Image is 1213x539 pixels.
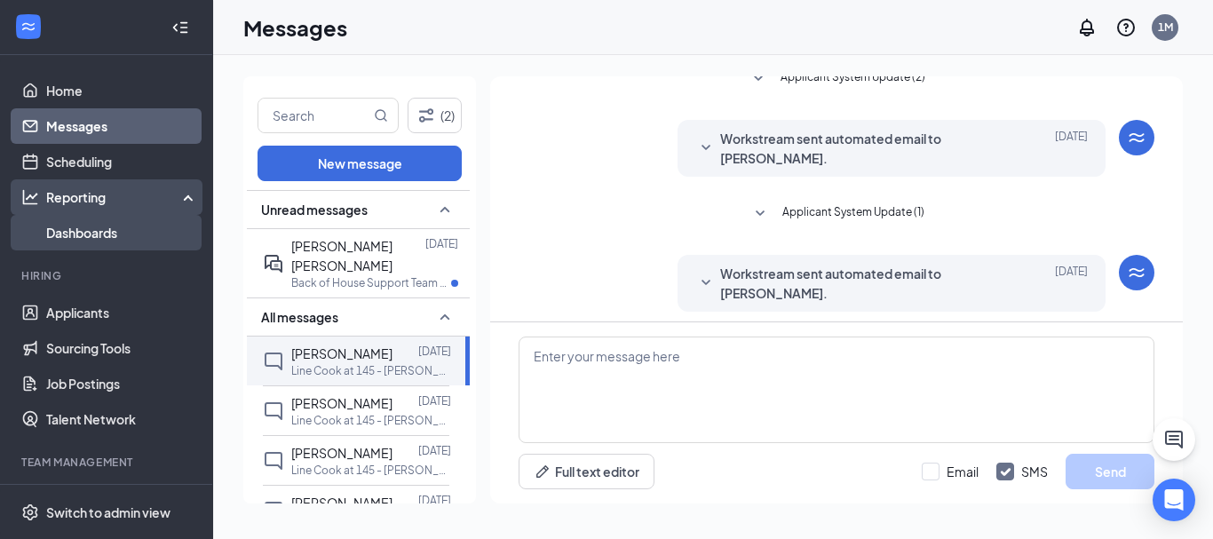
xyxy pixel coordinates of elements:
a: Home [46,73,198,108]
a: Scheduling [46,144,198,179]
svg: QuestionInfo [1115,17,1137,38]
svg: SmallChevronDown [695,273,717,294]
svg: ChatInactive [263,500,284,521]
svg: ChatActive [1163,429,1185,450]
a: Dashboards [46,215,198,250]
svg: WorkstreamLogo [20,18,37,36]
svg: ChatInactive [263,351,284,372]
button: SmallChevronDownApplicant System Update (2) [748,68,925,90]
a: Sourcing Tools [46,330,198,366]
span: [PERSON_NAME] [PERSON_NAME] [291,238,392,273]
p: Line Cook at 145 - [PERSON_NAME] [291,463,451,478]
svg: SmallChevronUp [434,199,456,220]
svg: WorkstreamLogo [1126,127,1147,148]
span: Workstream sent automated email to [PERSON_NAME]. [720,129,1008,168]
svg: Filter [416,105,437,126]
div: Open Intercom Messenger [1153,479,1195,521]
span: [PERSON_NAME] [291,495,392,511]
svg: SmallChevronDown [748,68,769,90]
p: Back of House Support Team at 145 - [PERSON_NAME] [291,275,451,290]
p: [DATE] [425,236,458,251]
a: Job Postings [46,366,198,401]
svg: SmallChevronUp [434,306,456,328]
a: Talent Network [46,401,198,437]
svg: ActiveDoubleChat [263,253,284,274]
span: Unread messages [261,201,368,218]
span: Workstream sent automated email to [PERSON_NAME]. [720,264,1008,303]
div: Team Management [21,455,194,470]
svg: MagnifyingGlass [374,108,388,123]
a: Applicants [46,295,198,330]
a: OnboardingCrown [46,481,198,517]
button: SmallChevronDownApplicant System Update (1) [749,203,924,225]
svg: SmallChevronDown [749,203,771,225]
span: [DATE] [1055,129,1088,168]
svg: Notifications [1076,17,1098,38]
span: [PERSON_NAME] [291,445,392,461]
span: [PERSON_NAME] [291,395,392,411]
p: [DATE] [418,393,451,408]
div: 1M [1158,20,1173,35]
a: Messages [46,108,198,144]
svg: Settings [21,503,39,521]
input: Search [258,99,370,132]
p: [DATE] [418,344,451,359]
span: [DATE] [1055,264,1088,303]
svg: SmallChevronDown [695,138,717,159]
svg: ChatInactive [263,450,284,472]
svg: Collapse [171,19,189,36]
p: [DATE] [418,493,451,508]
p: Line Cook at 145 - [PERSON_NAME] [291,363,451,378]
span: Applicant System Update (2) [781,68,925,90]
button: Full text editorPen [519,454,654,489]
div: Switch to admin view [46,503,170,521]
button: New message [258,146,462,181]
p: [DATE] [418,443,451,458]
svg: Pen [534,463,551,480]
svg: Analysis [21,188,39,206]
span: All messages [261,308,338,326]
div: Reporting [46,188,199,206]
button: ChatActive [1153,418,1195,461]
svg: ChatInactive [263,400,284,422]
span: [PERSON_NAME] [291,345,392,361]
svg: WorkstreamLogo [1126,262,1147,283]
button: Send [1066,454,1154,489]
div: Hiring [21,268,194,283]
h1: Messages [243,12,347,43]
button: Filter (2) [408,98,462,133]
span: Applicant System Update (1) [782,203,924,225]
p: Line Cook at 145 - [PERSON_NAME] [291,413,451,428]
